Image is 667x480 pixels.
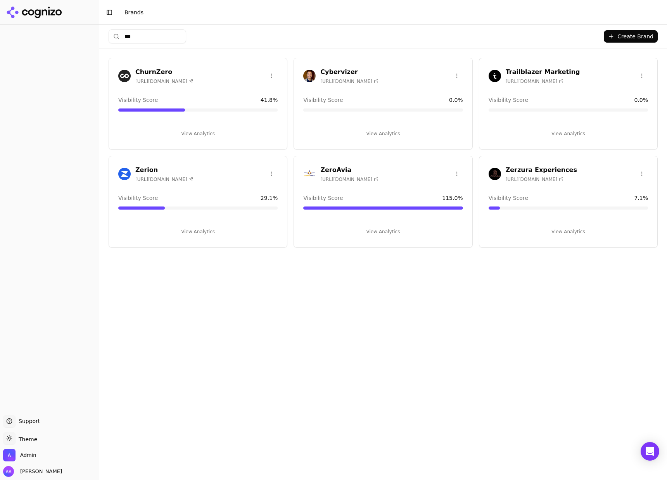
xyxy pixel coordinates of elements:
button: View Analytics [489,127,648,140]
img: Alp Aysan [3,466,14,477]
span: Visibility Score [118,194,158,202]
img: Trailblazer Marketing [489,70,501,82]
h3: Trailblazer Marketing [506,67,580,77]
div: Open Intercom Messenger [641,442,659,461]
span: [URL][DOMAIN_NAME] [506,176,563,182]
span: Admin [20,452,36,459]
button: View Analytics [303,127,463,140]
span: [URL][DOMAIN_NAME] [320,78,378,84]
button: View Analytics [118,127,278,140]
span: Visibility Score [303,96,343,104]
span: Support [16,417,40,425]
img: Zerzura Experiences [489,168,501,180]
span: Visibility Score [489,194,528,202]
img: ZeroAvia [303,168,316,180]
span: 0.0 % [634,96,648,104]
span: 0.0 % [449,96,463,104]
span: Visibility Score [489,96,528,104]
span: [URL][DOMAIN_NAME] [135,176,193,182]
h3: ChurnZero [135,67,193,77]
button: Create Brand [604,30,658,43]
img: Zerion [118,168,131,180]
span: [PERSON_NAME] [17,468,62,475]
img: ChurnZero [118,70,131,82]
img: Cybervizer [303,70,316,82]
button: Open organization switcher [3,449,36,461]
span: Visibility Score [118,96,158,104]
button: View Analytics [489,225,648,238]
h3: Cybervizer [320,67,378,77]
span: [URL][DOMAIN_NAME] [506,78,563,84]
span: Brands [124,9,143,15]
span: 41.8 % [261,96,278,104]
img: Admin [3,449,16,461]
h3: Zerzura Experiences [506,165,577,175]
button: View Analytics [303,225,463,238]
span: [URL][DOMAIN_NAME] [135,78,193,84]
span: [URL][DOMAIN_NAME] [320,176,378,182]
span: Theme [16,436,37,442]
button: View Analytics [118,225,278,238]
span: 29.1 % [261,194,278,202]
h3: Zerion [135,165,193,175]
h3: ZeroAvia [320,165,378,175]
button: Open user button [3,466,62,477]
span: 115.0 % [442,194,463,202]
span: Visibility Score [303,194,343,202]
nav: breadcrumb [124,9,645,16]
span: 7.1 % [634,194,648,202]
